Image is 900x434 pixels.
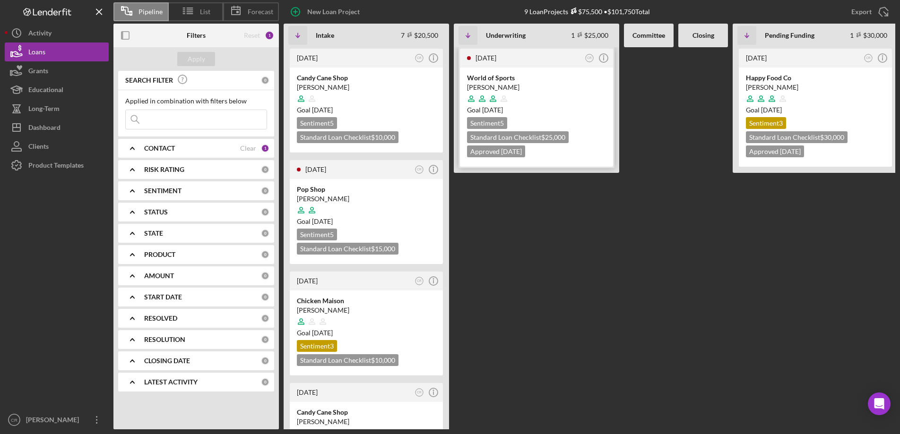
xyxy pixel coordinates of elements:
div: 0 [261,314,269,323]
div: Applied in combination with filters below [125,97,267,105]
button: Clients [5,137,109,156]
button: Long-Term [5,99,109,118]
time: 2025-07-25 23:25 [305,165,326,173]
b: Filters [187,32,206,39]
b: SENTIMENT [144,187,182,195]
div: Sentiment 3 [746,117,786,129]
button: Export [842,2,895,21]
div: Sentiment 5 [297,117,337,129]
button: Product Templates [5,156,109,175]
b: Underwriting [486,32,526,39]
button: CR [413,163,426,176]
div: 0 [261,250,269,259]
div: 0 [261,272,269,280]
div: 1 [265,31,274,40]
div: [PERSON_NAME] [297,194,436,204]
div: 1 [261,144,269,153]
div: Sentiment 5 [297,229,337,240]
span: List [200,8,210,16]
div: 1 $25,000 [571,31,608,39]
div: Happy Food Co [746,73,885,83]
div: Export [851,2,872,21]
div: Approved [DATE] [467,145,525,157]
div: Standard Loan Checklist $10,000 [297,131,398,143]
div: Standard Loan Checklist $10,000 [297,354,398,366]
div: Open Intercom Messenger [868,392,891,415]
text: CR [866,56,871,60]
div: Grants [28,61,48,83]
b: SEARCH FILTER [125,77,173,84]
button: Educational [5,80,109,99]
div: [PERSON_NAME] [297,83,436,92]
div: Standard Loan Checklist $25,000 [467,131,569,143]
b: Pending Funding [765,32,814,39]
div: Long-Term [28,99,60,120]
b: CLOSING DATE [144,357,190,365]
text: CR [417,56,422,60]
div: Standard Loan Checklist $15,000 [297,243,398,255]
div: [PERSON_NAME] [467,83,606,92]
a: [DATE]CRWorld of Sports[PERSON_NAME]Goal [DATE]Sentiment5Standard Loan Checklist$25,000Approved [... [459,47,614,168]
b: CONTACT [144,145,175,152]
span: Forecast [248,8,273,16]
text: CR [417,391,422,394]
div: 0 [261,76,269,85]
div: Loans [28,43,45,64]
div: New Loan Project [307,2,360,21]
div: Sentiment 3 [297,340,337,352]
div: Dashboard [28,118,61,139]
div: 9 Loan Projects • $101,750 Total [524,8,650,16]
span: Goal [746,106,782,114]
b: RISK RATING [144,166,184,173]
span: Goal [467,106,503,114]
b: LATEST ACTIVITY [144,378,198,386]
span: Goal [297,106,333,114]
div: 0 [261,335,269,344]
div: Reset [244,32,260,39]
button: CR [413,386,426,399]
button: Apply [177,52,215,66]
div: 0 [261,208,269,216]
text: CR [11,417,17,423]
time: 05/15/2025 [761,106,782,114]
div: Product Templates [28,156,84,177]
time: 09/08/2025 [312,217,333,225]
time: 06/21/2025 [482,106,503,114]
div: Clients [28,137,49,158]
b: START DATE [144,293,182,301]
div: 0 [261,229,269,238]
time: 2025-06-20 15:43 [476,54,496,62]
div: 7 $20,500 [401,31,438,39]
div: Educational [28,80,63,102]
b: Intake [316,32,334,39]
div: 0 [261,378,269,386]
button: CR[PERSON_NAME] [5,410,109,429]
time: 2025-08-12 18:47 [297,54,318,62]
div: 0 [261,165,269,174]
div: [PERSON_NAME] [746,83,885,92]
a: [DATE]CRCandy Cane Shop[PERSON_NAME]Goal [DATE]Sentiment5Standard Loan Checklist$10,000 [288,47,444,154]
div: Sentiment 5 [467,117,507,129]
button: Activity [5,24,109,43]
button: CR [583,52,596,65]
button: Grants [5,61,109,80]
button: New Loan Project [284,2,369,21]
div: Candy Cane Shop [297,408,436,417]
div: Candy Cane Shop [297,73,436,83]
div: 0 [261,293,269,301]
div: Chicken Maison [297,296,436,306]
a: [DATE]CRPop Shop[PERSON_NAME]Goal [DATE]Sentiment5Standard Loan Checklist$15,000 [288,159,444,265]
div: Standard Loan Checklist $30,000 [746,131,848,143]
time: 06/15/2025 [312,329,333,337]
b: PRODUCT [144,251,175,258]
button: Dashboard [5,118,109,137]
div: Apply [188,52,205,66]
div: 1 $30,000 [850,31,887,39]
button: CR [413,52,426,65]
div: [PERSON_NAME] [297,417,436,426]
